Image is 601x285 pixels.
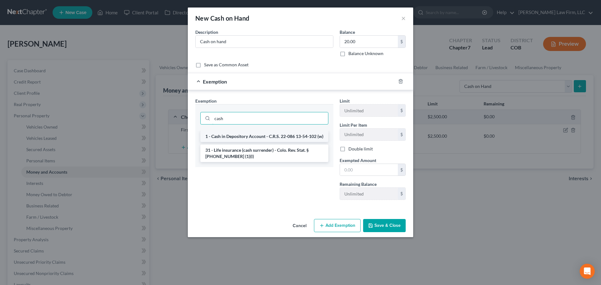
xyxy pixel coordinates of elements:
input: -- [340,104,398,116]
input: Describe... [196,36,333,48]
input: -- [340,188,398,200]
input: -- [340,129,398,140]
button: × [401,14,406,22]
button: Save & Close [363,219,406,232]
label: Double limit [348,146,373,152]
div: $ [398,188,405,200]
li: 1 - Cash in Depository Account - C.R.S. 22-086 13-54-102 (w) [200,131,328,142]
input: 0.00 [340,164,398,176]
label: Balance Unknown [348,50,383,57]
label: Remaining Balance [340,181,377,187]
input: 0.00 [340,36,398,48]
label: Limit Per Item [340,122,367,128]
div: Open Intercom Messenger [580,264,595,279]
button: Cancel [288,220,311,232]
span: Exemption [203,79,227,84]
input: Search exemption rules... [212,112,328,124]
div: $ [398,36,405,48]
span: Description [195,29,218,35]
div: $ [398,164,405,176]
li: 31 - Life insurance (cash surrender) - Colo. Rev. Stat. § [PHONE_NUMBER] (1)(l) [200,145,328,162]
label: Balance [340,29,355,35]
div: New Cash on Hand [195,14,249,23]
button: Add Exemption [314,219,361,232]
span: Limit [340,98,350,104]
div: $ [398,129,405,140]
span: Exempted Amount [340,158,376,163]
label: Save as Common Asset [204,62,249,68]
div: $ [398,104,405,116]
span: Exemption [195,98,217,104]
